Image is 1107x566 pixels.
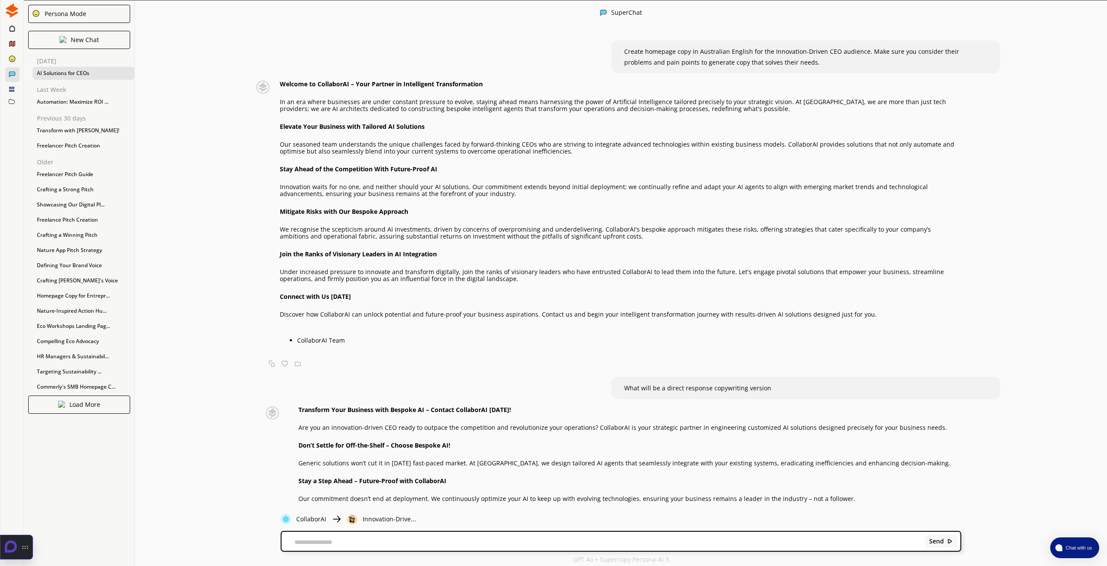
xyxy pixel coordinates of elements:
[280,207,408,216] strong: Mitigate Risks with Our Bespoke Approach
[929,538,944,545] b: Send
[298,495,950,502] p: Our commitment doesn’t end at deployment. We continuously optimize your AI to keep up with evolvi...
[251,406,294,419] img: Close
[280,165,437,173] strong: Stay Ahead of the Competition With Future-Proof AI
[33,139,134,152] div: Freelancer Pitch Creation
[42,10,86,17] div: Persona Mode
[280,98,961,112] p: In an era where businesses are under constant pressure to evolve, staying ahead means harnessing ...
[33,95,134,108] div: Automation: Maximize ROI ...
[59,36,66,43] img: Close
[33,274,134,287] div: Crafting [PERSON_NAME]'s Voice
[363,516,416,523] p: Innovation-Drive...
[295,360,301,367] img: Save
[33,168,134,181] div: Freelancer Pitch Guide
[280,311,961,318] p: Discover how CollaborAI can unlock potential and future-proof your business aspirations. Contact ...
[281,514,291,524] img: Close
[280,292,351,301] strong: Connect with Us [DATE]
[33,289,134,302] div: Homepage Copy for Entrepr...
[32,10,40,17] img: Close
[947,538,953,544] img: Close
[69,401,100,408] p: Load More
[1062,544,1094,551] span: Chat with us
[280,268,961,282] p: Under increased pressure to innovate and transform digitally, join the ranks of visionary leaders...
[611,9,642,17] div: SuperChat
[33,304,134,317] div: Nature-Inspired Action Hu...
[573,556,669,563] p: GPT 4o + Supercopy Persona-AI 3
[58,401,65,408] img: Close
[33,259,134,272] div: Defining Your Brand Voice
[296,516,326,523] p: CollaborAI
[33,213,134,226] div: Freelance Pitch Creation
[71,36,99,43] p: New Chat
[600,9,607,16] img: Close
[298,460,950,467] p: Generic solutions won’t cut it in [DATE] fast-paced market. At [GEOGRAPHIC_DATA], we design tailo...
[33,67,134,80] div: AI Solutions for CEOs
[298,477,446,485] strong: Stay a Step Ahead – Future-Proof with CollaborAI
[624,47,959,66] span: Create homepage copy in Australian English for the Innovation-Driven CEO audience. Make sure you ...
[33,244,134,257] div: Nature App Pitch Strategy
[280,250,437,258] strong: Join the Ranks of Visionary Leaders in AI Integration
[33,183,134,196] div: Crafting a Strong Pitch
[280,80,483,88] strong: Welcome to CollaborAI – Your Partner in Intelligent Transformation
[282,360,288,367] img: Favorite
[280,141,961,155] p: Our seasoned team understands the unique challenges faced by forward-thinking CEOs who are strivi...
[269,360,275,367] img: Copy
[37,159,134,166] p: Older
[347,514,357,524] img: Close
[298,424,950,431] p: Are you an innovation-driven CEO ready to outpace the competition and revolutionize your operatio...
[280,183,961,197] p: Innovation waits for no one, and neither should your AI solutions. Our commitment extends beyond ...
[37,115,134,122] p: Previous 30 days
[33,380,134,393] div: Commerly's SMB Homepage C...
[33,229,134,242] div: Crafting a Winning Pitch
[624,384,771,392] span: What will be a direct response copywriting version
[33,335,134,348] div: Compelling Eco Advocacy
[298,406,511,414] strong: Transform Your Business with Bespoke AI – Contact CollaborAI [DATE]!
[33,350,134,363] div: HR Managers & Sustainabil...
[331,514,342,524] img: Close
[37,86,134,93] p: Last Week
[297,335,961,346] li: CollaborAI Team
[33,124,134,137] div: Transform with [PERSON_NAME]!
[1050,537,1099,558] button: atlas-launcher
[33,320,134,333] div: Eco Workshops Landing Pag...
[298,441,450,449] strong: Don’t Settle for Off-the-Shelf – Choose Bespoke AI!
[33,365,134,378] div: Targeting Sustainability ...
[37,58,134,65] p: [DATE]
[280,122,425,131] strong: Elevate Your Business with Tailored AI Solutions
[280,226,961,240] p: We recognise the scepticism around AI investments, driven by concerns of overpromising and underd...
[33,198,134,211] div: Showcasing Our Digital Pl...
[5,3,19,18] img: Close
[251,81,276,94] img: Close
